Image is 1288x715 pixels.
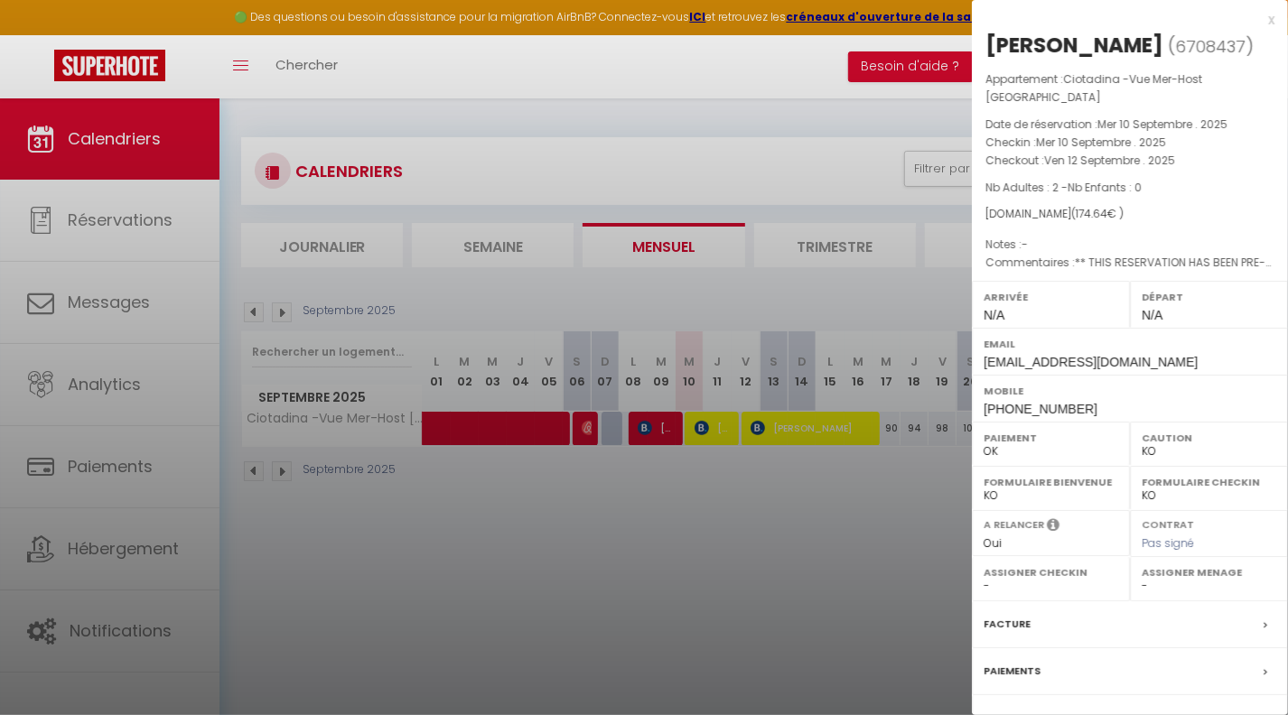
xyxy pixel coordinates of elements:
[984,662,1041,681] label: Paiements
[984,517,1044,533] label: A relancer
[984,473,1118,491] label: Formulaire Bienvenue
[985,116,1274,134] p: Date de réservation :
[1142,288,1276,306] label: Départ
[1175,35,1246,58] span: 6708437
[1022,237,1028,252] span: -
[984,288,1118,306] label: Arrivée
[984,429,1118,447] label: Paiement
[1142,517,1194,529] label: Contrat
[985,180,1142,195] span: Nb Adultes : 2 -
[984,335,1276,353] label: Email
[972,9,1274,31] div: x
[984,563,1118,581] label: Assigner Checkin
[985,70,1274,107] p: Appartement :
[1142,535,1194,551] span: Pas signé
[1142,473,1276,491] label: Formulaire Checkin
[984,382,1276,400] label: Mobile
[985,152,1274,170] p: Checkout :
[1036,135,1166,150] span: Mer 10 Septembre . 2025
[984,615,1031,634] label: Facture
[985,236,1274,254] p: Notes :
[1097,116,1227,132] span: Mer 10 Septembre . 2025
[1047,517,1059,537] i: Sélectionner OUI si vous souhaiter envoyer les séquences de messages post-checkout
[984,402,1097,416] span: [PHONE_NUMBER]
[1142,563,1276,581] label: Assigner Menage
[985,71,1202,105] span: Ciotadina -Vue Mer-Host [GEOGRAPHIC_DATA]
[1076,206,1107,221] span: 174.64
[984,308,1004,322] span: N/A
[1071,206,1124,221] span: ( € )
[984,355,1198,369] span: [EMAIL_ADDRESS][DOMAIN_NAME]
[1142,429,1276,447] label: Caution
[14,7,69,61] button: Ouvrir le widget de chat LiveChat
[1142,308,1162,322] span: N/A
[985,254,1274,272] p: Commentaires :
[1068,180,1142,195] span: Nb Enfants : 0
[985,134,1274,152] p: Checkin :
[985,31,1163,60] div: [PERSON_NAME]
[985,206,1274,223] div: [DOMAIN_NAME]
[1168,33,1254,59] span: ( )
[1044,153,1175,168] span: Ven 12 Septembre . 2025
